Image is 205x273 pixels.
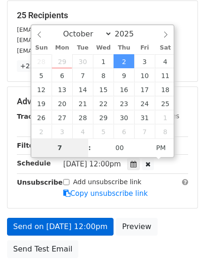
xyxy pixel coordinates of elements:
span: October 9, 2025 [114,68,134,82]
small: [EMAIL_ADDRESS][DOMAIN_NAME] [17,47,121,54]
span: October 17, 2025 [134,82,155,96]
span: October 16, 2025 [114,82,134,96]
h5: 25 Recipients [17,10,188,21]
input: Minute [91,138,148,157]
span: November 2, 2025 [31,124,52,138]
span: October 18, 2025 [155,82,175,96]
span: September 29, 2025 [52,54,72,68]
span: Fri [134,45,155,51]
span: October 10, 2025 [134,68,155,82]
span: October 31, 2025 [134,110,155,124]
span: November 8, 2025 [155,124,175,138]
strong: Tracking [17,113,48,120]
span: Mon [52,45,72,51]
span: October 29, 2025 [93,110,114,124]
iframe: Chat Widget [158,228,205,273]
span: Click to toggle [148,138,174,157]
span: November 3, 2025 [52,124,72,138]
span: November 1, 2025 [155,110,175,124]
span: October 1, 2025 [93,54,114,68]
span: October 2, 2025 [114,54,134,68]
span: October 3, 2025 [134,54,155,68]
span: Sat [155,45,175,51]
span: October 20, 2025 [52,96,72,110]
span: October 11, 2025 [155,68,175,82]
span: October 21, 2025 [72,96,93,110]
a: Preview [116,218,157,236]
span: [DATE] 12:00pm [63,160,121,168]
span: October 4, 2025 [155,54,175,68]
strong: Unsubscribe [17,179,63,186]
span: September 28, 2025 [31,54,52,68]
span: October 15, 2025 [93,82,114,96]
a: Send Test Email [7,240,78,258]
a: Copy unsubscribe link [63,189,148,198]
span: October 23, 2025 [114,96,134,110]
span: Wed [93,45,114,51]
span: October 7, 2025 [72,68,93,82]
span: October 24, 2025 [134,96,155,110]
span: September 30, 2025 [72,54,93,68]
h5: Advanced [17,96,188,107]
span: Sun [31,45,52,51]
a: +22 more [17,60,56,72]
input: Hour [31,138,89,157]
span: November 7, 2025 [134,124,155,138]
small: [EMAIL_ADDRESS][DOMAIN_NAME] [17,36,121,43]
input: Year [112,29,146,38]
span: October 5, 2025 [31,68,52,82]
span: November 6, 2025 [114,124,134,138]
span: October 13, 2025 [52,82,72,96]
span: October 14, 2025 [72,82,93,96]
span: : [88,138,91,157]
span: Thu [114,45,134,51]
span: Tue [72,45,93,51]
label: Add unsubscribe link [73,177,142,187]
span: November 4, 2025 [72,124,93,138]
a: Send on [DATE] 12:00pm [7,218,114,236]
strong: Schedule [17,159,51,167]
span: October 26, 2025 [31,110,52,124]
span: October 12, 2025 [31,82,52,96]
span: October 19, 2025 [31,96,52,110]
span: October 22, 2025 [93,96,114,110]
span: October 25, 2025 [155,96,175,110]
span: October 6, 2025 [52,68,72,82]
span: October 28, 2025 [72,110,93,124]
span: November 5, 2025 [93,124,114,138]
small: [EMAIL_ADDRESS][DOMAIN_NAME] [17,26,121,33]
span: October 8, 2025 [93,68,114,82]
strong: Filters [17,142,41,149]
span: October 30, 2025 [114,110,134,124]
span: October 27, 2025 [52,110,72,124]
